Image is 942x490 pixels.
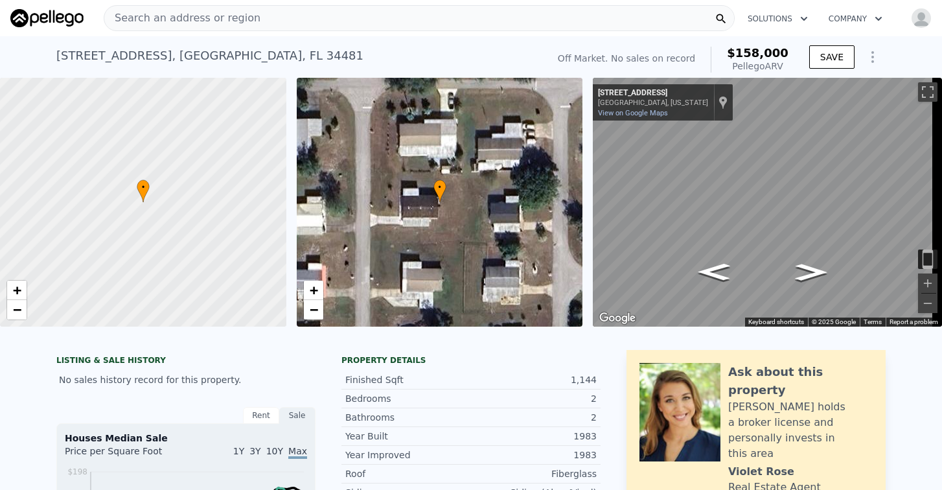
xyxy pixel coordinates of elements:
div: 1,144 [471,373,597,386]
div: [GEOGRAPHIC_DATA], [US_STATE] [598,99,708,107]
button: SAVE [809,45,855,69]
a: View on Google Maps [598,109,668,117]
a: Zoom out [7,300,27,320]
img: avatar [911,8,932,29]
div: Off Market. No sales on record [558,52,695,65]
button: Zoom out [918,294,937,313]
div: Roof [345,467,471,480]
div: [PERSON_NAME] holds a broker license and personally invests in this area [728,399,873,461]
span: + [13,282,21,298]
path: Go North, SW 93rd Ave [684,259,743,284]
div: [STREET_ADDRESS] [598,88,708,99]
div: Ask about this property [728,363,873,399]
span: $158,000 [727,46,788,60]
div: Sale [279,407,316,424]
tspan: $198 [67,467,87,476]
div: Property details [341,355,601,366]
button: Keyboard shortcuts [748,318,804,327]
button: Company [818,7,893,30]
div: Price per Square Foot [65,445,186,465]
div: Rent [243,407,279,424]
div: • [433,180,446,202]
a: Report a problem [890,318,938,325]
div: • [137,180,150,202]
div: 2 [471,411,597,424]
div: Bathrooms [345,411,471,424]
div: [STREET_ADDRESS] , [GEOGRAPHIC_DATA] , FL 34481 [56,47,363,65]
button: Toggle fullscreen view [918,82,937,102]
div: Finished Sqft [345,373,471,386]
img: Google [596,310,639,327]
a: Zoom in [7,281,27,300]
span: − [13,301,21,318]
span: 3Y [249,446,260,456]
div: Map [593,78,942,327]
button: Zoom in [918,274,937,293]
span: © 2025 Google [812,318,856,325]
div: Street View [593,78,942,327]
div: Violet Rose [728,464,794,480]
div: Year Built [345,430,471,443]
span: 1Y [233,446,244,456]
button: Solutions [737,7,818,30]
div: 2 [471,392,597,405]
a: Show location on map [718,95,728,110]
span: 10Y [266,446,283,456]
div: LISTING & SALE HISTORY [56,355,316,368]
div: Year Improved [345,449,471,461]
span: + [309,282,317,298]
a: Zoom out [304,300,323,320]
a: Zoom in [304,281,323,300]
span: • [433,181,446,193]
button: Show Options [860,44,886,70]
span: Max [288,446,307,459]
div: Pellego ARV [727,60,788,73]
div: 1983 [471,430,597,443]
div: 1983 [471,449,597,461]
a: Terms [864,318,882,325]
path: Go South, SW 93rd Ave [782,260,841,285]
span: • [137,181,150,193]
span: Search an address or region [104,10,260,26]
span: − [309,301,317,318]
div: Fiberglass [471,467,597,480]
div: Bedrooms [345,392,471,405]
div: No sales history record for this property. [56,368,316,391]
a: Open this area in Google Maps (opens a new window) [596,310,639,327]
img: Pellego [10,9,84,27]
div: Houses Median Sale [65,432,307,445]
button: Toggle motion tracking [918,250,937,269]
